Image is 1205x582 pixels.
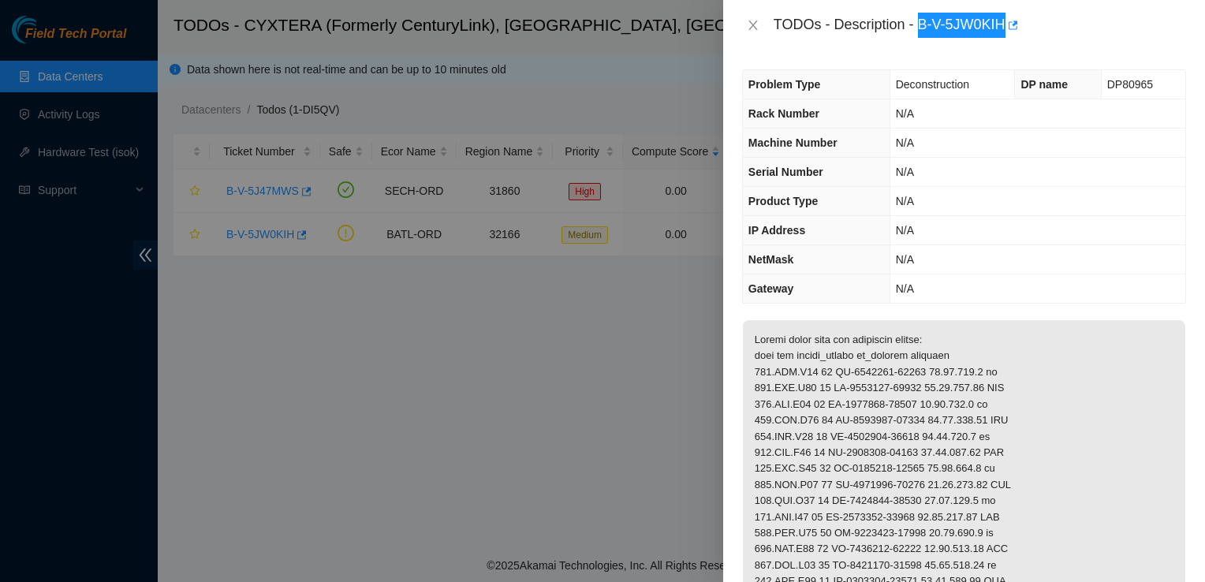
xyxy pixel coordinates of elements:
[748,136,838,149] span: Machine Number
[896,136,914,149] span: N/A
[896,195,914,207] span: N/A
[774,13,1186,38] div: TODOs - Description - B-V-5JW0KIH
[748,224,805,237] span: IP Address
[748,253,794,266] span: NetMask
[748,107,819,120] span: Rack Number
[1107,78,1153,91] span: DP80965
[896,166,914,178] span: N/A
[748,78,821,91] span: Problem Type
[896,78,969,91] span: Deconstruction
[742,18,764,33] button: Close
[748,282,794,295] span: Gateway
[896,224,914,237] span: N/A
[1020,78,1068,91] span: DP name
[896,253,914,266] span: N/A
[747,19,759,32] span: close
[748,195,818,207] span: Product Type
[896,282,914,295] span: N/A
[748,166,823,178] span: Serial Number
[896,107,914,120] span: N/A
